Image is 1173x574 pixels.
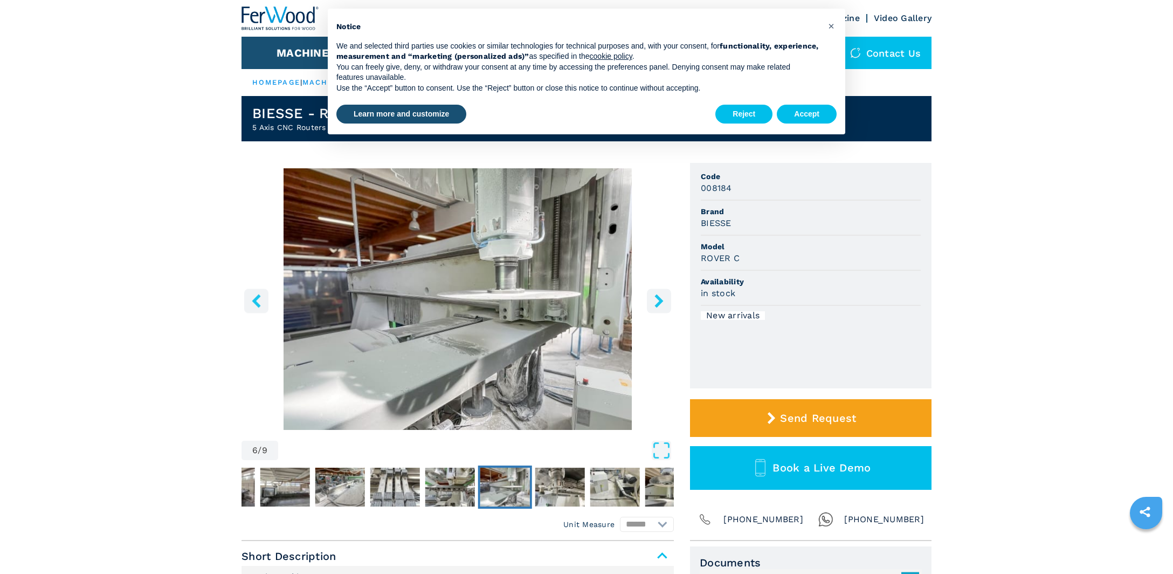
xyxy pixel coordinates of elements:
[715,105,772,124] button: Reject
[241,168,674,430] div: Go to Slide 6
[258,466,312,509] button: Go to Slide 2
[647,289,671,313] button: right-button
[252,122,381,133] h2: 5 Axis CNC Routers
[818,512,833,527] img: Whatsapp
[241,546,674,566] span: Short Description
[336,41,819,62] p: We and selected third parties use cookies or similar technologies for technical purposes and, wit...
[723,512,803,527] span: [PHONE_NUMBER]
[701,171,921,182] span: Code
[563,519,615,530] em: Unit Measure
[780,412,856,425] span: Send Request
[698,512,713,527] img: Phone
[241,168,674,430] img: 5 Axis CNC Routers BIESSE ROVER C
[252,78,300,86] a: HOMEPAGE
[701,311,765,320] div: New arrivals
[480,468,530,507] img: 4a6b27d8bd22cdfa10a900d3620ba4b4
[1127,525,1165,566] iframe: Chat
[478,466,532,509] button: Go to Slide 6
[588,466,642,509] button: Go to Slide 8
[252,105,381,122] h1: BIESSE - ROVER C
[241,6,319,30] img: Ferwood
[823,17,840,35] button: Close this notice
[533,466,587,509] button: Go to Slide 7
[645,468,695,507] img: ca6add40d5144c7ae88085e127ec377e
[277,46,336,59] button: Machines
[701,241,921,252] span: Model
[368,466,422,509] button: Go to Slide 4
[315,468,365,507] img: 22ce060b8cae303d87f8e457dd5c15d4
[701,217,732,229] h3: BIESSE
[313,466,367,509] button: Go to Slide 3
[535,468,585,507] img: e679fcaed544cfd0318b3d995d93c991
[260,468,310,507] img: 8348be618487fca07faf00a00523955a
[828,19,834,32] span: ×
[690,399,931,437] button: Send Request
[336,105,466,124] button: Learn more and customize
[336,42,819,61] strong: functionality, experience, measurement and “marketing (personalized ads)”
[643,466,697,509] button: Go to Slide 9
[700,556,922,569] span: Documents
[701,206,921,217] span: Brand
[336,22,819,32] h2: Notice
[701,182,732,194] h3: 008184
[590,52,632,60] a: cookie policy
[844,512,924,527] span: [PHONE_NUMBER]
[423,466,477,509] button: Go to Slide 5
[701,276,921,287] span: Availability
[336,83,819,94] p: Use the “Accept” button to consent. Use the “Reject” button or close this notice to continue with...
[252,446,258,455] span: 6
[839,37,932,69] div: Contact us
[772,461,871,474] span: Book a Live Demo
[590,468,640,507] img: 5e14c781e5024d2bc2c03b0f854f1dfa
[370,468,420,507] img: 06c64358cd54bbb1c0d5e277d7540e21
[874,13,931,23] a: Video Gallery
[262,446,267,455] span: 9
[1131,498,1158,525] a: sharethis
[336,62,819,83] p: You can freely give, deny, or withdraw your consent at any time by accessing the preferences pane...
[203,466,636,509] nav: Thumbnail Navigation
[690,446,931,490] button: Book a Live Demo
[701,287,735,299] h3: in stock
[244,289,268,313] button: left-button
[777,105,837,124] button: Accept
[425,468,475,507] img: 9158ef8b57ef96c833e935df4a1a6e6d
[701,252,740,264] h3: ROVER C
[302,78,349,86] a: machines
[258,446,261,455] span: /
[281,441,671,460] button: Open Fullscreen
[850,47,861,58] img: Contact us
[300,78,302,86] span: |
